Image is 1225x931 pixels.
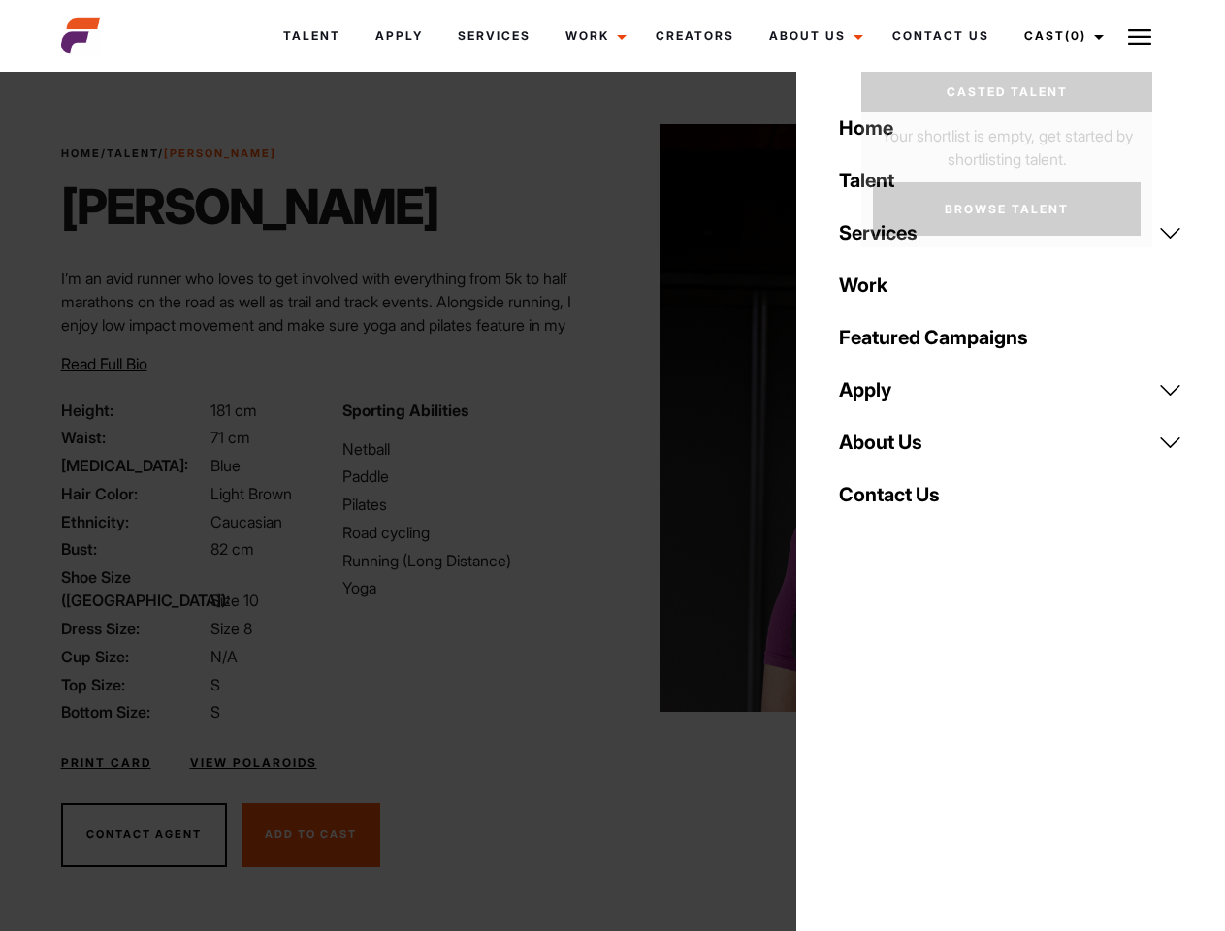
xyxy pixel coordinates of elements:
li: Road cycling [342,521,600,544]
span: N/A [210,647,238,666]
a: Talent [827,154,1194,207]
span: / / [61,145,276,162]
a: About Us [752,10,875,62]
a: Work [827,259,1194,311]
span: Blue [210,456,241,475]
strong: [PERSON_NAME] [164,146,276,160]
a: Cast(0) [1007,10,1115,62]
a: Print Card [61,754,151,772]
span: Height: [61,399,207,422]
button: Read Full Bio [61,352,147,375]
li: Running (Long Distance) [342,549,600,572]
a: View Polaroids [190,754,317,772]
img: cropped-aefm-brand-fav-22-square.png [61,16,100,55]
img: Burger icon [1128,25,1151,48]
a: Talent [107,146,158,160]
a: Home [61,146,101,160]
strong: Sporting Abilities [342,401,468,420]
span: Read Full Bio [61,354,147,373]
p: I’m an avid runner who loves to get involved with everything from 5k to half marathons on the roa... [61,267,601,383]
span: Size 8 [210,619,252,638]
span: Cup Size: [61,645,207,668]
span: Add To Cast [265,827,357,841]
a: Browse Talent [873,182,1141,236]
span: Dress Size: [61,617,207,640]
span: [MEDICAL_DATA]: [61,454,207,477]
span: Size 10 [210,591,259,610]
span: 181 cm [210,401,257,420]
a: Home [827,102,1194,154]
span: S [210,702,220,722]
span: Hair Color: [61,482,207,505]
a: Work [548,10,638,62]
span: 71 cm [210,428,250,447]
a: Apply [358,10,440,62]
a: Services [440,10,548,62]
span: Caucasian [210,512,282,531]
span: Ethnicity: [61,510,207,533]
span: Light Brown [210,484,292,503]
span: Waist: [61,426,207,449]
li: Netball [342,437,600,461]
span: 82 cm [210,539,254,559]
h1: [PERSON_NAME] [61,177,438,236]
a: Featured Campaigns [827,311,1194,364]
a: About Us [827,416,1194,468]
button: Contact Agent [61,803,227,867]
a: Creators [638,10,752,62]
button: Add To Cast [242,803,380,867]
li: Paddle [342,465,600,488]
span: (0) [1065,28,1086,43]
a: Services [827,207,1194,259]
span: S [210,675,220,694]
a: Contact Us [827,468,1194,521]
span: Bust: [61,537,207,561]
p: Your shortlist is empty, get started by shortlisting talent. [861,112,1152,171]
a: Talent [266,10,358,62]
a: Contact Us [875,10,1007,62]
span: Top Size: [61,673,207,696]
span: Shoe Size ([GEOGRAPHIC_DATA]): [61,565,207,612]
li: Pilates [342,493,600,516]
a: Apply [827,364,1194,416]
a: Casted Talent [861,72,1152,112]
span: Bottom Size: [61,700,207,723]
li: Yoga [342,576,600,599]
